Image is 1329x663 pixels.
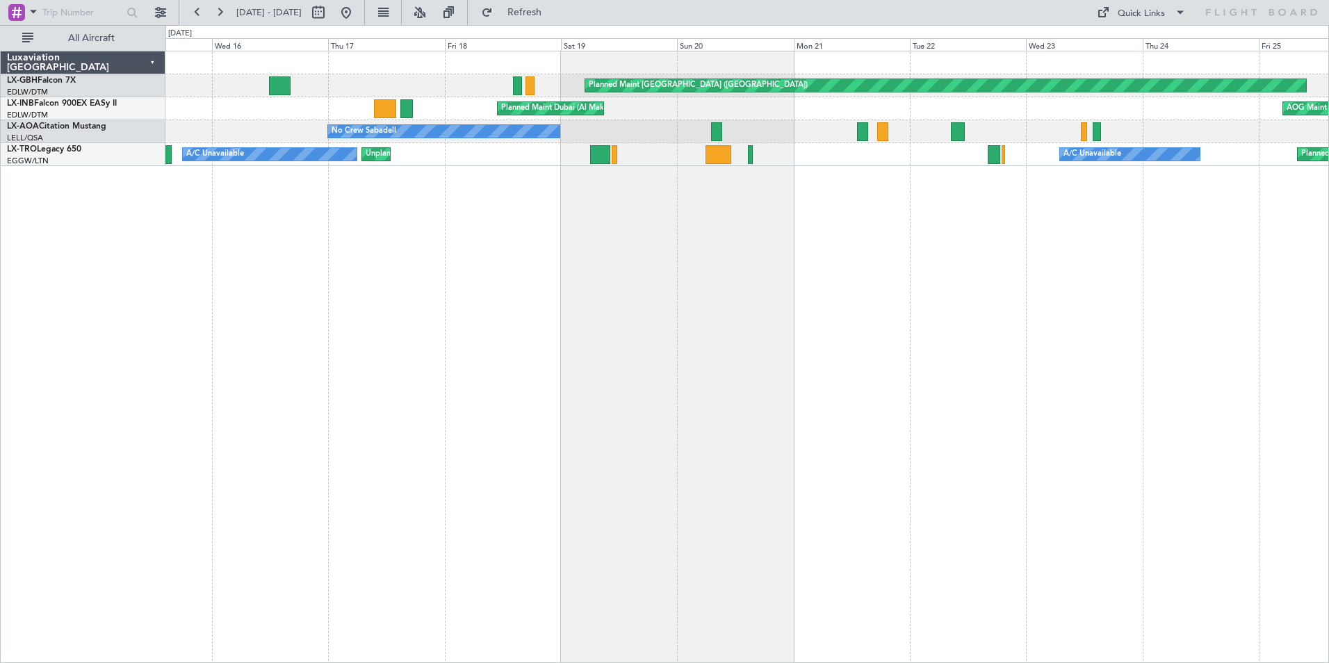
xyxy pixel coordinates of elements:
div: Planned Maint Dubai (Al Maktoum Intl) [501,98,638,119]
button: Quick Links [1090,1,1193,24]
div: A/C Unavailable [1063,144,1121,165]
div: Thu 24 [1143,38,1259,51]
a: EDLW/DTM [7,87,48,97]
a: EDLW/DTM [7,110,48,120]
div: Fri 18 [445,38,561,51]
span: LX-TRO [7,145,37,154]
span: LX-INB [7,99,34,108]
a: LX-AOACitation Mustang [7,122,106,131]
button: All Aircraft [15,27,151,49]
div: Thu 17 [328,38,444,51]
a: LELL/QSA [7,133,43,143]
div: No Crew Sabadell [332,121,396,142]
span: LX-AOA [7,122,39,131]
div: A/C Unavailable [186,144,244,165]
span: All Aircraft [36,33,147,43]
div: Unplanned Maint Dusseldorf [366,144,466,165]
div: Sat 19 [561,38,677,51]
a: EGGW/LTN [7,156,49,166]
div: Wed 16 [212,38,328,51]
div: Planned Maint [GEOGRAPHIC_DATA] ([GEOGRAPHIC_DATA]) [589,75,808,96]
button: Refresh [475,1,558,24]
a: LX-INBFalcon 900EX EASy II [7,99,117,108]
div: Wed 23 [1026,38,1142,51]
span: [DATE] - [DATE] [236,6,302,19]
span: Refresh [496,8,554,17]
div: Quick Links [1118,7,1165,21]
a: LX-TROLegacy 650 [7,145,81,154]
div: Mon 21 [794,38,910,51]
a: LX-GBHFalcon 7X [7,76,76,85]
div: [DATE] [168,28,192,40]
div: Sun 20 [677,38,793,51]
span: LX-GBH [7,76,38,85]
input: Trip Number [42,2,122,23]
div: Tue 22 [910,38,1026,51]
